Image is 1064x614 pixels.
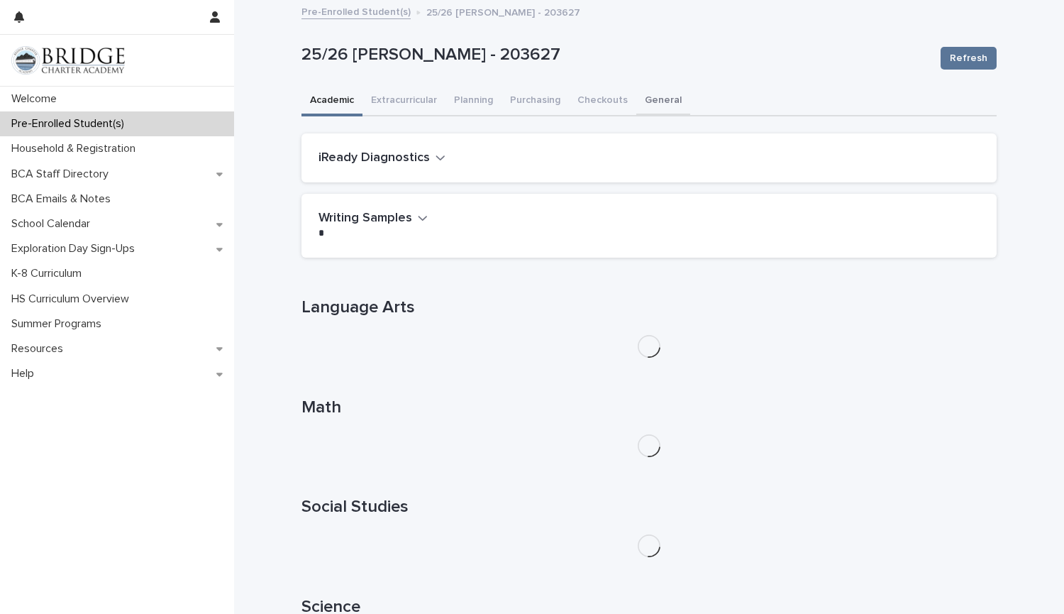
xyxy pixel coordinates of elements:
h2: Writing Samples [318,211,412,226]
span: Refresh [950,51,987,65]
button: Planning [445,87,501,116]
p: 25/26 [PERSON_NAME] - 203627 [426,4,580,19]
button: Academic [301,87,362,116]
button: Purchasing [501,87,569,116]
h1: Language Arts [301,297,997,318]
p: BCA Staff Directory [6,168,120,181]
button: Extracurricular [362,87,445,116]
p: Resources [6,342,74,356]
button: iReady Diagnostics [318,150,445,166]
p: K-8 Curriculum [6,267,93,280]
button: Checkouts [569,87,636,116]
button: Refresh [941,47,997,70]
img: V1C1m3IdTEidaUdm9Hs0 [11,46,125,75]
button: General [636,87,690,116]
p: Household & Registration [6,142,147,155]
h1: Math [301,398,997,418]
h2: iReady Diagnostics [318,150,430,166]
p: Exploration Day Sign-Ups [6,242,146,256]
p: BCA Emails & Notes [6,192,122,206]
p: Pre-Enrolled Student(s) [6,117,135,131]
p: HS Curriculum Overview [6,292,140,306]
button: Writing Samples [318,211,428,226]
a: Pre-Enrolled Student(s) [301,3,411,19]
p: 25/26 [PERSON_NAME] - 203627 [301,45,929,65]
p: School Calendar [6,217,101,231]
p: Welcome [6,92,68,106]
p: Summer Programs [6,317,113,331]
h1: Social Studies [301,497,997,517]
p: Help [6,367,45,380]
